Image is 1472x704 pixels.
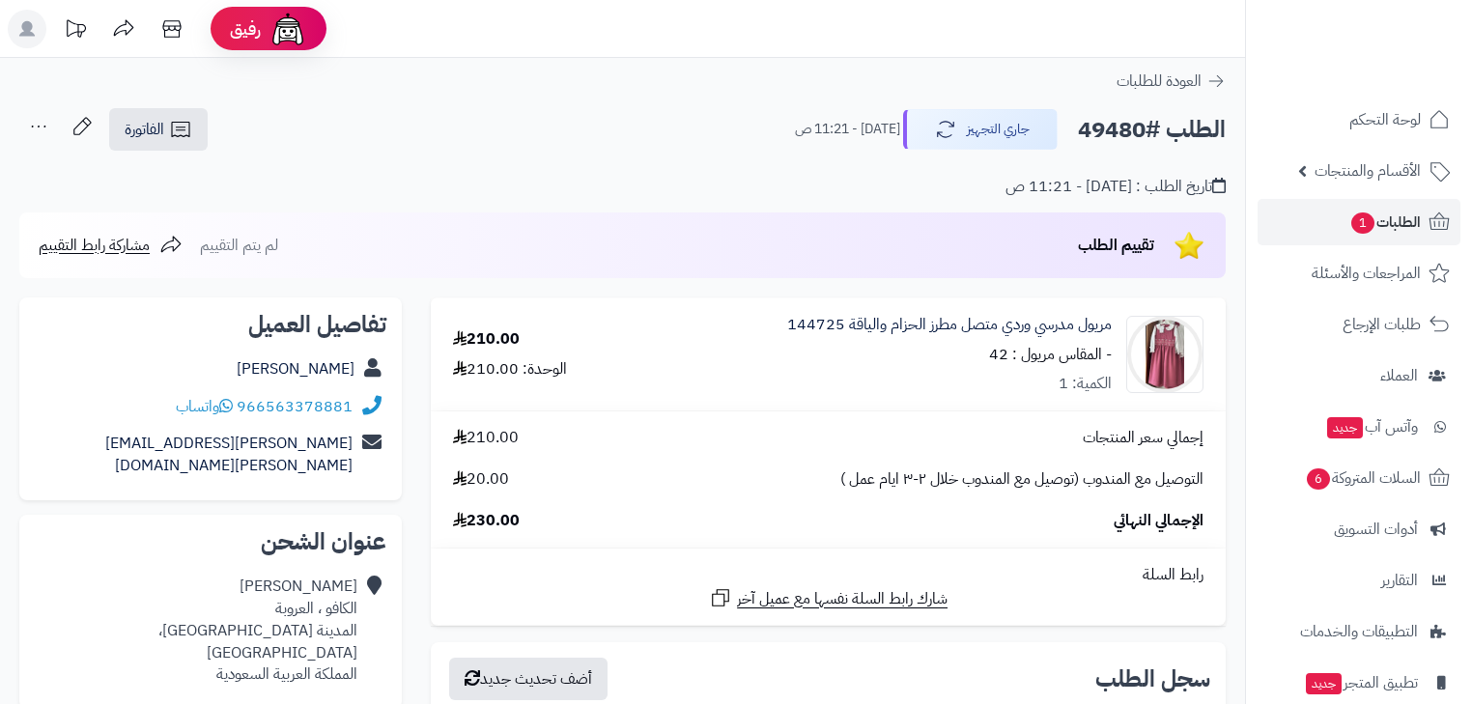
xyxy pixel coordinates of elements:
[1258,506,1460,552] a: أدوات التسويق
[1380,362,1418,389] span: العملاء
[1258,455,1460,501] a: السلات المتروكة6
[1117,70,1202,93] span: العودة للطلبات
[200,234,278,257] span: لم يتم التقييم
[453,427,519,449] span: 210.00
[269,10,307,48] img: ai-face.png
[1349,106,1421,133] span: لوحة التحكم
[1114,510,1203,532] span: الإجمالي النهائي
[1258,557,1460,604] a: التقارير
[1258,352,1460,399] a: العملاء
[1334,516,1418,543] span: أدوات التسويق
[1095,667,1210,690] h3: سجل الطلب
[1325,413,1418,440] span: وآتس آب
[453,328,520,351] div: 210.00
[1381,567,1418,594] span: التقارير
[439,564,1218,586] div: رابط السلة
[795,120,900,139] small: [DATE] - 11:21 ص
[237,395,353,418] a: 966563378881
[35,313,386,336] h2: تفاصيل العميل
[176,395,233,418] a: واتساب
[1083,427,1203,449] span: إجمالي سعر المنتجات
[903,109,1058,150] button: جاري التجهيز
[1127,316,1203,393] img: 1756223732-IMG_5447-90x90.jpeg
[1078,234,1154,257] span: تقييم الطلب
[1349,209,1421,236] span: الطلبات
[1315,157,1421,184] span: الأقسام والمنتجات
[1117,70,1226,93] a: العودة للطلبات
[230,17,261,41] span: رفيق
[51,10,99,53] a: تحديثات المنصة
[1307,468,1330,490] span: 6
[1305,465,1421,492] span: السلات المتروكة
[1059,373,1112,395] div: الكمية: 1
[1343,311,1421,338] span: طلبات الإرجاع
[709,586,948,610] a: شارك رابط السلة نفسها مع عميل آخر
[1258,97,1460,143] a: لوحة التحكم
[1258,250,1460,296] a: المراجعات والأسئلة
[35,530,386,553] h2: عنوان الشحن
[453,510,520,532] span: 230.00
[449,658,608,700] button: أضف تحديث جديد
[105,432,353,477] a: [PERSON_NAME][EMAIL_ADDRESS][PERSON_NAME][DOMAIN_NAME]
[1078,110,1226,150] h2: الطلب #49480
[1351,212,1374,234] span: 1
[989,343,1112,366] small: - المقاس مريول : 42
[109,108,208,151] a: الفاتورة
[1258,199,1460,245] a: الطلبات1
[453,468,509,491] span: 20.00
[237,357,354,380] a: [PERSON_NAME]
[1300,618,1418,645] span: التطبيقات والخدمات
[787,314,1112,336] a: مريول مدرسي وردي متصل مطرز الحزام والياقة 144725
[1327,417,1363,438] span: جديد
[39,234,183,257] a: مشاركة رابط التقييم
[453,358,567,380] div: الوحدة: 210.00
[1312,260,1421,287] span: المراجعات والأسئلة
[1005,176,1226,198] div: تاريخ الطلب : [DATE] - 11:21 ص
[1304,669,1418,696] span: تطبيق المتجر
[125,118,164,141] span: الفاتورة
[39,234,150,257] span: مشاركة رابط التقييم
[35,576,357,686] div: [PERSON_NAME] الكافو ، العروبة المدينة [GEOGRAPHIC_DATA]، [GEOGRAPHIC_DATA] المملكة العربية السعودية
[1306,673,1342,694] span: جديد
[1258,301,1460,348] a: طلبات الإرجاع
[1258,404,1460,450] a: وآتس آبجديد
[840,468,1203,491] span: التوصيل مع المندوب (توصيل مع المندوب خلال ٢-٣ ايام عمل )
[737,588,948,610] span: شارك رابط السلة نفسها مع عميل آخر
[1258,608,1460,655] a: التطبيقات والخدمات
